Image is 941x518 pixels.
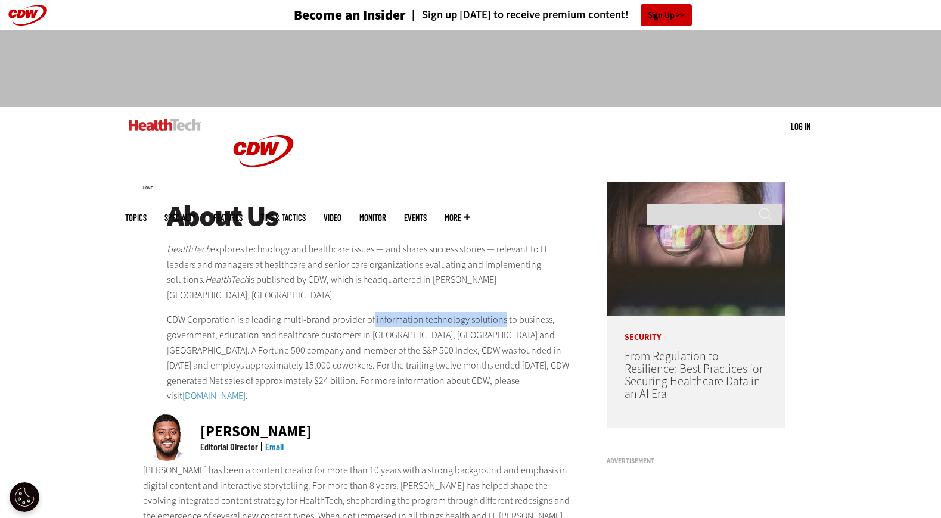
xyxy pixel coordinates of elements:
[607,182,785,316] img: woman wearing glasses looking at healthcare data on screen
[607,316,785,342] p: Security
[249,8,406,22] a: Become an Insider
[445,213,470,222] span: More
[324,213,341,222] a: Video
[10,482,39,512] button: Open Preferences
[406,10,629,21] a: Sign up [DATE] to receive premium content!
[10,482,39,512] div: Cookie Settings
[791,121,810,132] a: Log in
[167,312,576,404] p: CDW Corporation is a leading multi-brand provider of information technology solutions to business...
[260,213,306,222] a: Tips & Tactics
[404,213,427,222] a: Events
[167,242,576,302] p: explores technology and healthcare issues — and shares success stories — relevant to IT leaders a...
[254,42,688,95] iframe: advertisement
[219,107,308,195] img: Home
[129,119,201,131] img: Home
[167,243,210,255] em: HealthTech
[359,213,386,222] a: MonITor
[143,413,191,461] img: Ricky Ribeiro
[182,389,246,402] a: [DOMAIN_NAME]
[641,4,692,26] a: Sign Up
[200,424,312,439] div: [PERSON_NAME]
[200,442,258,451] div: Editorial Director
[125,213,147,222] span: Topics
[625,348,763,402] a: From Regulation to Resilience: Best Practices for Securing Healthcare Data in an AI Era
[294,8,406,22] h3: Become an Insider
[205,273,249,286] em: HealthTech
[265,441,284,452] a: Email
[164,213,195,222] span: Specialty
[213,213,243,222] a: Features
[219,186,308,198] a: CDW
[791,120,810,133] div: User menu
[607,458,785,464] h3: Advertisement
